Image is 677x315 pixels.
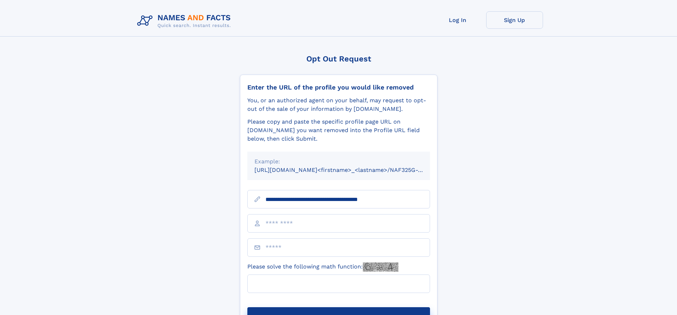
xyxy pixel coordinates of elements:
img: Logo Names and Facts [134,11,237,31]
div: Example: [254,157,423,166]
label: Please solve the following math function: [247,262,398,272]
a: Sign Up [486,11,543,29]
a: Log In [429,11,486,29]
div: Enter the URL of the profile you would like removed [247,83,430,91]
div: Opt Out Request [240,54,437,63]
div: Please copy and paste the specific profile page URL on [DOMAIN_NAME] you want removed into the Pr... [247,118,430,143]
small: [URL][DOMAIN_NAME]<firstname>_<lastname>/NAF325G-xxxxxxxx [254,167,444,173]
div: You, or an authorized agent on your behalf, may request to opt-out of the sale of your informatio... [247,96,430,113]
